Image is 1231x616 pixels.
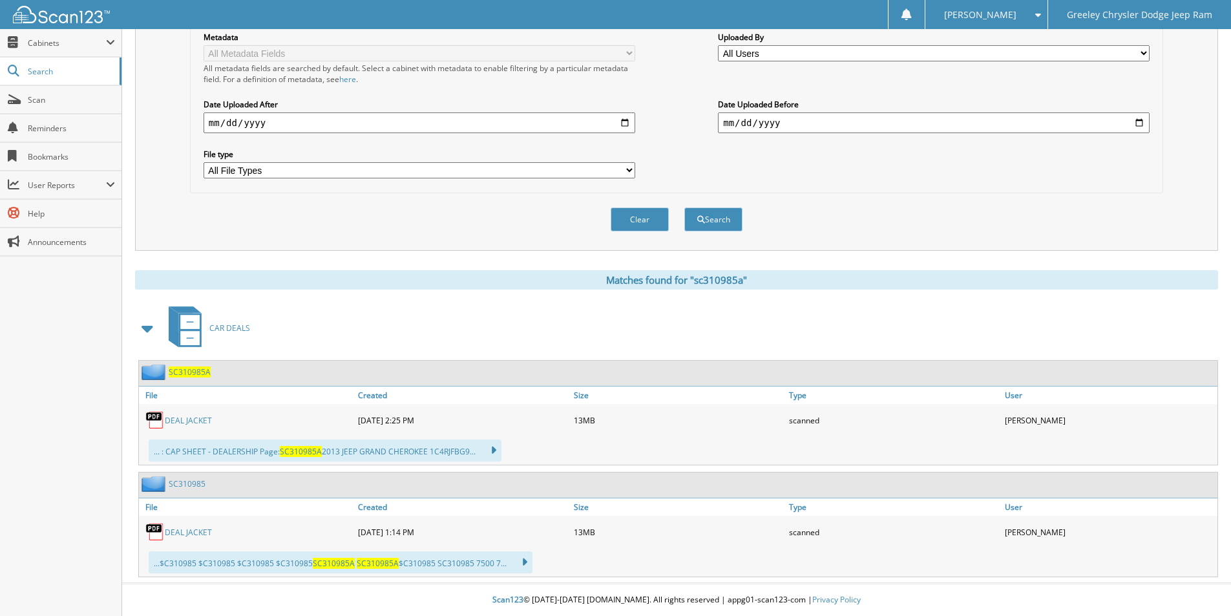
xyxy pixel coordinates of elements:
[571,407,786,433] div: 13MB
[28,237,115,248] span: Announcements
[571,387,786,404] a: Size
[944,11,1016,19] span: [PERSON_NAME]
[28,180,106,191] span: User Reports
[1002,407,1217,433] div: [PERSON_NAME]
[139,387,355,404] a: File
[684,207,742,231] button: Search
[165,527,212,538] a: DEAL JACKET
[165,415,212,426] a: DEAL JACKET
[355,498,571,516] a: Created
[28,123,115,134] span: Reminders
[1002,519,1217,545] div: [PERSON_NAME]
[786,519,1002,545] div: scanned
[145,522,165,542] img: PDF.png
[142,476,169,492] img: folder2.png
[355,387,571,404] a: Created
[28,94,115,105] span: Scan
[786,498,1002,516] a: Type
[204,149,635,160] label: File type
[135,270,1218,290] div: Matches found for "sc310985a"
[357,558,399,569] span: SC310985A
[142,364,169,380] img: folder2.png
[28,151,115,162] span: Bookmarks
[1002,387,1217,404] a: User
[355,407,571,433] div: [DATE] 2:25 PM
[28,208,115,219] span: Help
[204,63,635,85] div: All metadata fields are searched by default. Select a cabinet with metadata to enable filtering b...
[339,74,356,85] a: here
[169,366,211,377] a: SC310985A
[204,32,635,43] label: Metadata
[718,99,1150,110] label: Date Uploaded Before
[161,303,250,354] a: CAR DEALS
[204,99,635,110] label: Date Uploaded After
[571,498,786,516] a: Size
[280,446,322,457] span: SC310985A
[571,519,786,545] div: 13MB
[145,410,165,430] img: PDF.png
[313,558,355,569] span: SC310985A
[149,440,501,462] div: ... : CAP SHEET - DEALERSHIP Page: 2013 JEEP GRAND CHEROKEE 1C4RJFBG9...
[611,207,669,231] button: Clear
[1166,554,1231,616] iframe: Chat Widget
[718,112,1150,133] input: end
[209,323,250,334] span: CAR DEALS
[786,407,1002,433] div: scanned
[28,66,113,77] span: Search
[718,32,1150,43] label: Uploaded By
[13,6,110,23] img: scan123-logo-white.svg
[492,594,523,605] span: Scan123
[355,519,571,545] div: [DATE] 1:14 PM
[169,478,205,489] a: SC310985
[786,387,1002,404] a: Type
[122,584,1231,616] div: © [DATE]-[DATE] [DOMAIN_NAME]. All rights reserved | appg01-scan123-com |
[1002,498,1217,516] a: User
[139,498,355,516] a: File
[28,37,106,48] span: Cabinets
[812,594,861,605] a: Privacy Policy
[204,112,635,133] input: start
[1067,11,1212,19] span: Greeley Chrysler Dodge Jeep Ram
[149,551,532,573] div: ...$C310985 $C310985 $C310985 $C310985 $C310985 SC310985 7500 7...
